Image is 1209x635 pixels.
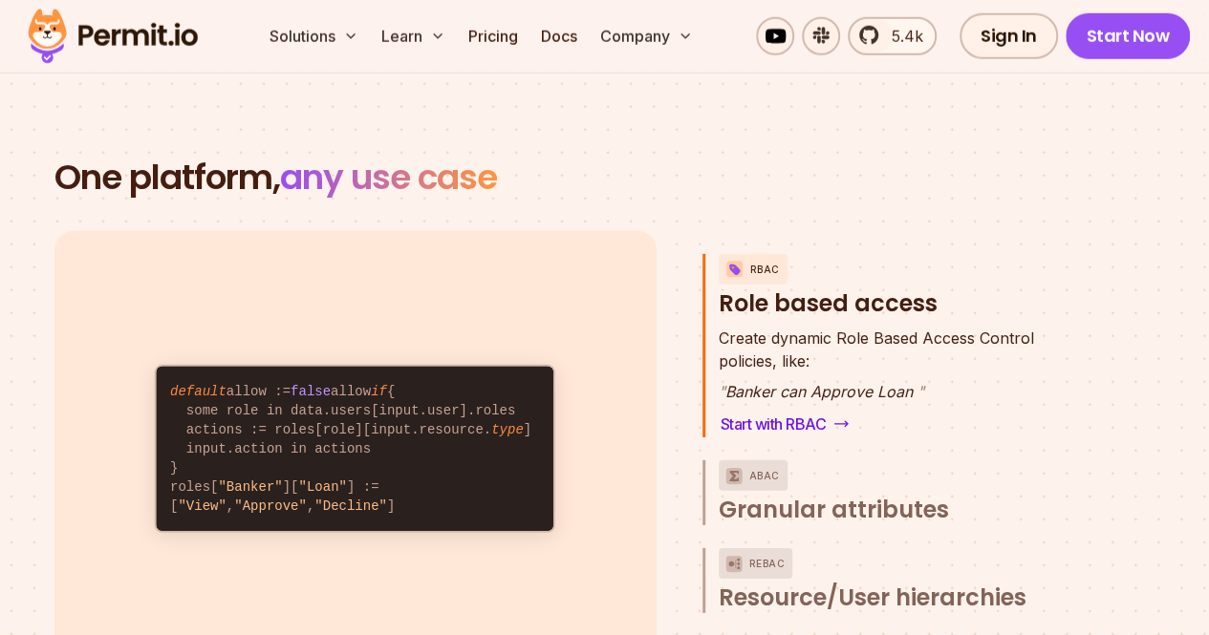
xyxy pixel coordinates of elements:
[178,498,226,514] span: "View"
[719,327,1034,372] p: policies, like:
[280,153,497,201] span: any use case
[1066,13,1191,59] a: Start Now
[848,17,937,55] a: 5.4k
[461,17,526,55] a: Pricing
[749,548,786,579] p: ReBAC
[719,582,1026,613] span: Resource/User hierarchies
[719,327,1075,437] div: RBACRole based access
[719,327,1034,349] span: Create dynamic Role Based Access Control
[719,548,1075,613] button: ReBACResource/User hierarchies
[918,382,924,401] span: "
[262,17,366,55] button: Solutions
[371,384,387,399] span: if
[170,384,227,399] span: default
[234,498,307,514] span: "Approve"
[157,367,553,531] code: allow := allow { some role in data.users[input.user].roles actions := roles[role][input.resource....
[749,460,780,491] p: ABAC
[719,495,949,525] span: Granular attributes
[218,479,282,495] span: "Banker"
[374,17,453,55] button: Learn
[719,460,1075,525] button: ABACGranular attributes
[491,422,524,437] span: type
[719,411,852,437] a: Start with RBAC
[880,25,923,48] span: 5.4k
[298,479,346,495] span: "Loan"
[314,498,387,514] span: "Decline"
[593,17,701,55] button: Company
[719,382,725,401] span: "
[533,17,585,55] a: Docs
[291,384,331,399] span: false
[960,13,1058,59] a: Sign In
[719,380,1034,403] p: Banker can Approve Loan
[19,4,206,69] img: Permit logo
[54,159,1155,197] h2: One platform,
